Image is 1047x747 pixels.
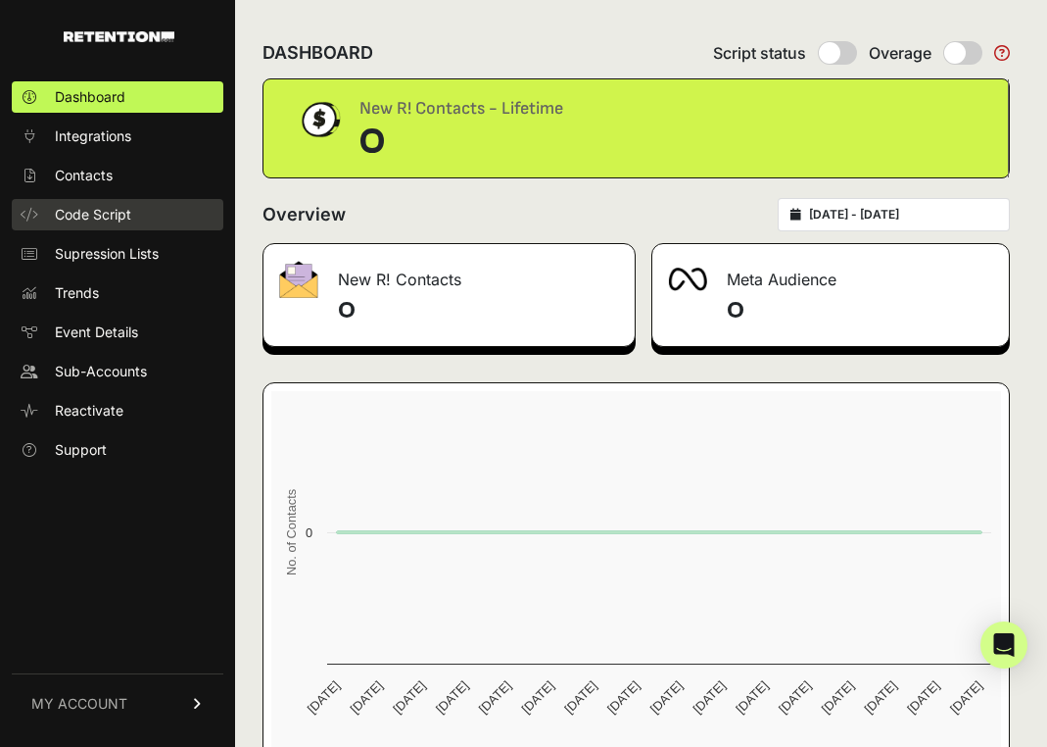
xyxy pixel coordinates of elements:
text: [DATE] [819,678,857,717]
text: [DATE] [348,678,386,717]
a: Supression Lists [12,238,223,270]
text: [DATE] [433,678,471,717]
div: Meta Audience [652,244,1010,303]
a: Sub-Accounts [12,356,223,387]
text: 0 [306,525,312,540]
span: Supression Lists [55,244,159,264]
a: Event Details [12,317,223,348]
a: Trends [12,277,223,309]
text: [DATE] [476,678,514,717]
div: Open Intercom Messenger [980,622,1027,669]
a: Code Script [12,199,223,230]
span: Trends [55,283,99,303]
text: [DATE] [904,678,942,717]
text: [DATE] [647,678,686,717]
text: [DATE] [733,678,771,717]
text: [DATE] [390,678,428,717]
span: Code Script [55,205,131,224]
span: Contacts [55,166,113,185]
text: [DATE] [305,678,343,717]
text: No. of Contacts [284,489,299,575]
img: Retention.com [64,31,174,42]
h4: 0 [727,295,994,326]
img: fa-envelope-19ae18322b30453b285274b1b8af3d052b27d846a4fbe8435d1a52b978f639a2.png [279,261,318,298]
text: [DATE] [861,678,899,717]
a: Support [12,434,223,466]
a: Integrations [12,121,223,152]
text: [DATE] [947,678,985,717]
span: Dashboard [55,87,125,107]
span: Script status [713,41,806,65]
text: [DATE] [604,678,642,717]
span: Integrations [55,126,131,146]
text: [DATE] [518,678,556,717]
text: [DATE] [561,678,599,717]
a: Contacts [12,160,223,191]
span: Event Details [55,323,138,342]
div: New R! Contacts - Lifetime [359,95,563,123]
span: Overage [869,41,931,65]
text: [DATE] [776,678,814,717]
span: Reactivate [55,401,123,421]
h2: DASHBOARD [262,39,373,67]
img: fa-meta-2f981b61bb99beabf952f7030308934f19ce035c18b003e963880cc3fabeebb7.png [668,268,707,291]
span: Support [55,440,107,460]
a: Dashboard [12,81,223,113]
h2: Overview [262,201,346,228]
a: MY ACCOUNT [12,673,223,733]
div: 0 [359,123,563,162]
text: [DATE] [690,678,728,717]
span: Sub-Accounts [55,362,147,381]
div: New R! Contacts [263,244,635,303]
h4: 0 [338,295,619,326]
span: MY ACCOUNT [31,694,127,714]
a: Reactivate [12,395,223,426]
img: dollar-coin-05c43ed7efb7bc0c12610022525b4bbbb207c7efeef5aecc26f025e68dcafac9.png [295,95,344,144]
